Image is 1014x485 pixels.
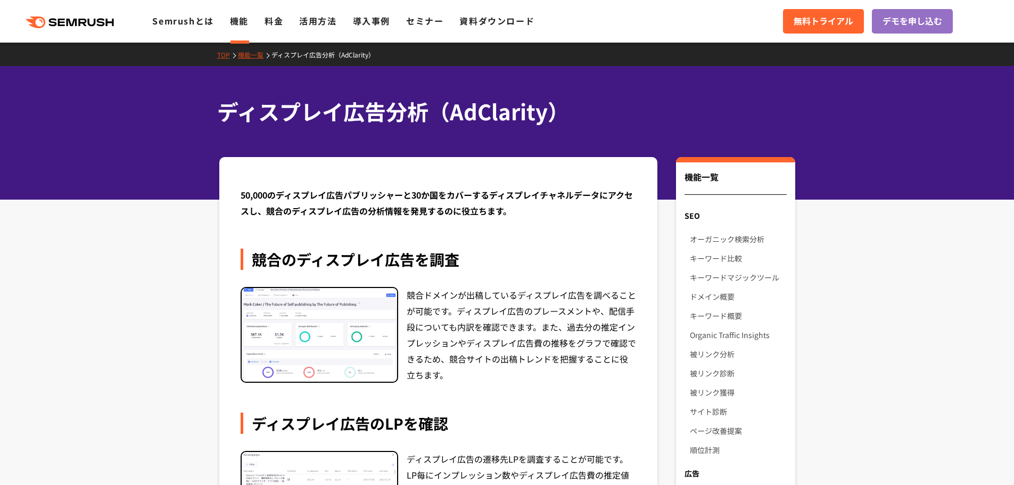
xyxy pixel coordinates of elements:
[459,14,534,27] a: 資料ダウンロード
[872,9,953,34] a: デモを申し込む
[676,464,795,483] div: 広告
[690,268,786,287] a: キーワードマジックツール
[407,287,637,383] div: 競合ドメインが出稿しているディスプレイ広告を調べることが可能です。ディスプレイ広告のプレースメントや、配信手段についても内訳を確認できます。また、過去分の推定インプレッションやディスプレイ広告費...
[241,413,637,434] div: ディスプレイ広告のLPを確認
[690,421,786,440] a: ページ改善提案
[217,50,238,59] a: TOP
[794,14,853,28] span: 無料トライアル
[241,187,637,219] div: 50,000のディスプレイ広告パブリッシャーと30か国をカバーするディスプレイチャネルデータにアクセスし、競合のディスプレイ広告の分析情報を発見するのに役立ちます。
[238,50,271,59] a: 機能一覧
[406,14,443,27] a: セミナー
[690,287,786,306] a: ドメイン概要
[690,229,786,249] a: オーガニック検索分析
[690,402,786,421] a: サイト診断
[152,14,213,27] a: Semrushとは
[690,325,786,344] a: Organic Traffic Insights
[685,170,786,195] div: 機能一覧
[271,50,383,59] a: ディスプレイ広告分析（AdClarity）
[690,364,786,383] a: 被リンク診断
[241,249,637,270] div: 競合のディスプレイ広告を調査
[242,288,397,382] img: 競合のディスプレイ広告を調査
[690,344,786,364] a: 被リンク分析
[230,14,249,27] a: 機能
[265,14,283,27] a: 料金
[676,206,795,225] div: SEO
[883,14,942,28] span: デモを申し込む
[783,9,864,34] a: 無料トライアル
[690,306,786,325] a: キーワード概要
[353,14,390,27] a: 導入事例
[690,249,786,268] a: キーワード比較
[217,96,787,127] h1: ディスプレイ広告分析（AdClarity）
[690,440,786,459] a: 順位計測
[690,383,786,402] a: 被リンク獲得
[299,14,336,27] a: 活用方法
